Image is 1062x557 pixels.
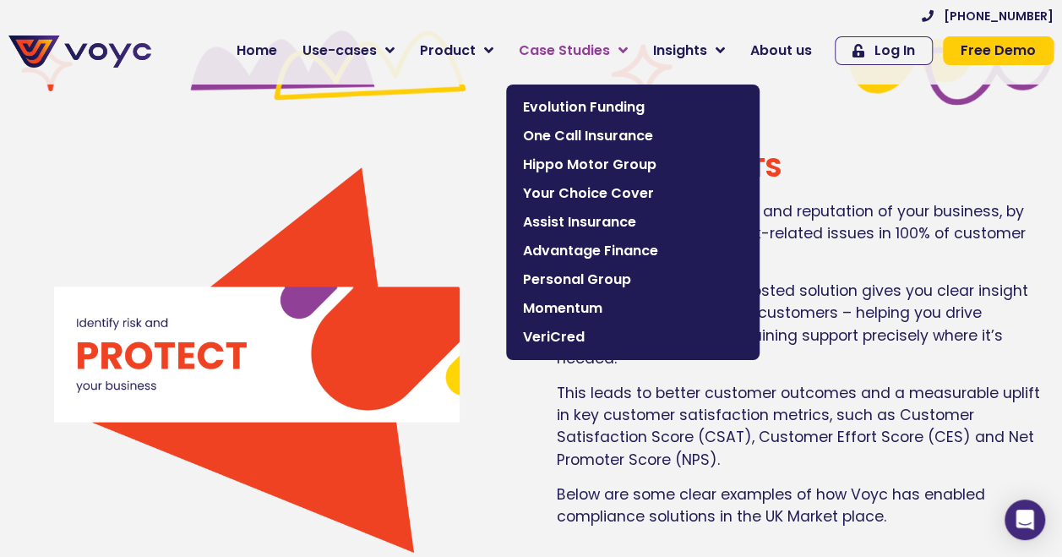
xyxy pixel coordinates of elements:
[407,34,506,68] a: Product
[523,212,743,232] span: Assist Insurance
[515,208,751,237] a: Assist Insurance
[523,270,743,290] span: Personal Group
[557,280,1054,369] p: Our people-focused AI-boosted solution gives you clear insight into the experience of your custom...
[515,122,751,150] a: One Call Insurance
[944,10,1054,22] span: [PHONE_NUMBER]
[523,155,743,175] span: Hippo Motor Group
[750,41,812,61] span: About us
[523,97,743,117] span: Evolution Funding
[506,34,640,68] a: Case Studies
[302,41,377,61] span: Use-cases
[922,10,1054,22] a: [PHONE_NUMBER]
[515,93,751,122] a: Evolution Funding
[835,36,933,65] a: Log In
[653,41,707,61] span: Insights
[515,323,751,352] a: VeriCred
[290,34,407,68] a: Use-cases
[515,179,751,208] a: Your Choice Cover
[523,298,743,319] span: Momentum
[215,137,273,156] span: Job title
[237,41,277,61] span: Home
[557,381,1054,471] p: This leads to better customer outcomes and a measurable uplift in key customer satisfaction metri...
[224,34,290,68] a: Home
[523,183,743,204] span: Your Choice Cover
[515,265,751,294] a: Personal Group
[943,36,1054,65] a: Free Demo
[557,151,1054,183] h2: VOYC PROTECTS
[1005,500,1045,540] div: Open Intercom Messenger
[738,34,825,68] a: About us
[557,200,1054,267] p: Voyc protects the interests and reputation of your business, by instantly alerting you to risk-re...
[519,41,610,61] span: Case Studies
[215,68,258,87] span: Phone
[961,44,1036,57] span: Free Demo
[515,237,751,265] a: Advantage Finance
[515,150,751,179] a: Hippo Motor Group
[523,126,743,146] span: One Call Insurance
[640,34,738,68] a: Insights
[557,483,1054,527] p: Below are some clear examples of how Voyc has enabled compliance solutions in the UK Market place.
[420,41,476,61] span: Product
[515,294,751,323] a: Momentum
[8,35,151,68] img: voyc-full-logo
[523,241,743,261] span: Advantage Finance
[523,327,743,347] span: VeriCred
[874,44,915,57] span: Log In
